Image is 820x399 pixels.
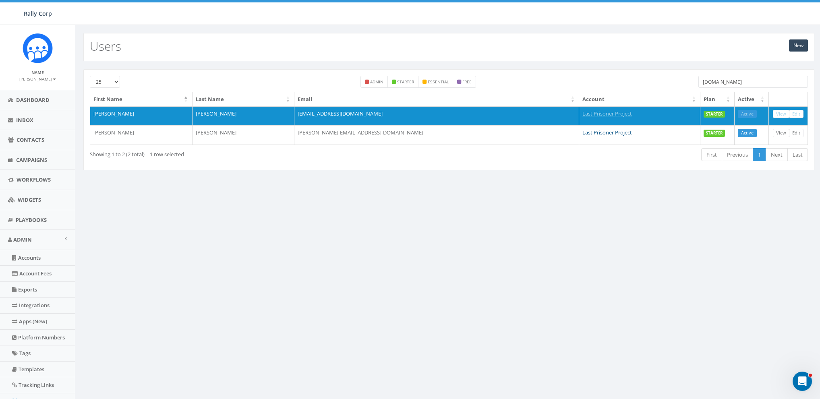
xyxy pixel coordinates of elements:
[579,92,700,106] th: Account: activate to sort column ascending
[793,372,812,391] iframe: Intercom live chat
[766,148,788,161] a: Next
[193,125,295,145] td: [PERSON_NAME]
[16,216,47,223] span: Playbooks
[31,70,44,75] small: Name
[753,148,766,161] a: 1
[294,106,579,126] td: [EMAIL_ADDRESS][DOMAIN_NAME]
[17,136,44,143] span: Contacts
[582,129,632,136] a: Last Prisoner Project
[193,92,295,106] th: Last Name: activate to sort column ascending
[701,148,722,161] a: First
[19,75,56,82] a: [PERSON_NAME]
[90,125,193,145] td: [PERSON_NAME]
[698,76,808,88] input: Type to search
[24,10,52,17] span: Rally Corp
[16,96,50,103] span: Dashboard
[90,147,382,158] div: Showing 1 to 2 (2 total)
[370,79,383,85] small: admin
[735,92,769,106] th: Active: activate to sort column ascending
[17,176,51,183] span: Workflows
[704,130,725,137] label: STARTER
[722,148,753,161] a: Previous
[462,79,472,85] small: free
[90,92,193,106] th: First Name: activate to sort column descending
[397,79,414,85] small: starter
[294,92,579,106] th: Email: activate to sort column ascending
[582,110,632,117] a: Last Prisoner Project
[16,156,47,163] span: Campaigns
[90,39,121,53] h2: Users
[773,129,789,137] a: View
[738,129,757,137] a: Active
[16,116,33,124] span: Inbox
[700,92,735,106] th: Plan: activate to sort column ascending
[704,111,725,118] label: STARTER
[23,33,53,63] img: Icon_1.png
[789,39,808,52] a: New
[19,76,56,82] small: [PERSON_NAME]
[738,110,757,118] a: Active
[787,148,808,161] a: Last
[294,125,579,145] td: [PERSON_NAME][EMAIL_ADDRESS][DOMAIN_NAME]
[193,106,295,126] td: [PERSON_NAME]
[90,106,193,126] td: [PERSON_NAME]
[13,236,32,243] span: Admin
[789,129,803,137] a: Edit
[789,110,803,118] a: Edit
[428,79,449,85] small: essential
[773,110,789,118] a: View
[18,196,41,203] span: Widgets
[150,151,184,158] span: 1 row selected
